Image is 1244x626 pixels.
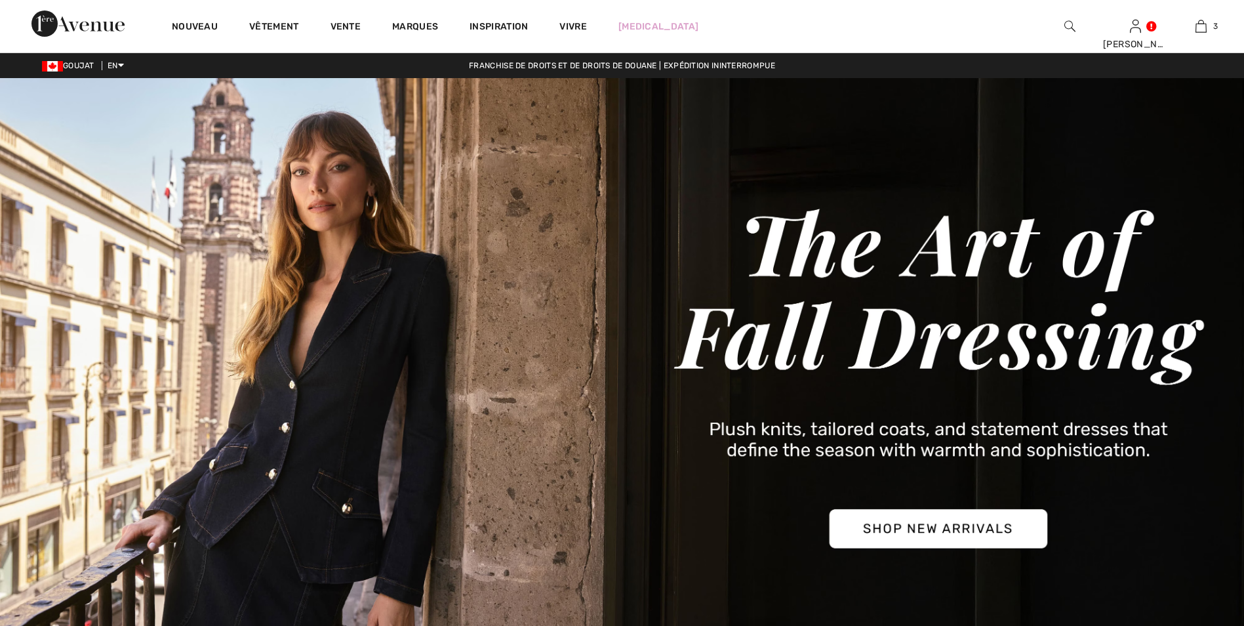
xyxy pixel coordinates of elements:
[42,61,100,70] span: GOUJAT
[31,10,125,37] img: 1ère Avenue
[1130,18,1141,34] img: Mes infos
[392,21,438,35] a: Marques
[1103,37,1167,51] div: [PERSON_NAME]
[559,20,587,33] a: Vivre
[470,21,528,35] span: Inspiration
[42,61,63,72] img: Dollar canadien
[1169,18,1233,34] a: 3
[1130,20,1141,32] a: Sign In
[1213,20,1218,32] span: 3
[172,21,218,35] a: Nouveau
[331,21,361,35] a: Vente
[1064,18,1075,34] img: Rechercher sur le site Web
[249,21,298,35] a: Vêtement
[618,20,698,33] a: [MEDICAL_DATA]
[1195,18,1207,34] img: Mon sac
[108,61,118,70] font: EN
